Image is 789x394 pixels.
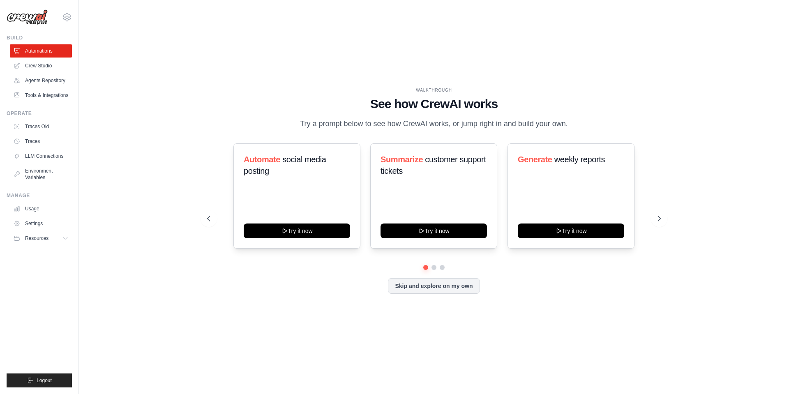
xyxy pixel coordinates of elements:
[10,135,72,148] a: Traces
[381,155,486,175] span: customer support tickets
[7,192,72,199] div: Manage
[244,155,326,175] span: social media posting
[518,155,552,164] span: Generate
[7,373,72,387] button: Logout
[10,59,72,72] a: Crew Studio
[25,235,48,242] span: Resources
[388,278,480,294] button: Skip and explore on my own
[10,120,72,133] a: Traces Old
[296,118,572,130] p: Try a prompt below to see how CrewAI works, or jump right in and build your own.
[381,155,423,164] span: Summarize
[10,232,72,245] button: Resources
[554,155,604,164] span: weekly reports
[381,223,487,238] button: Try it now
[10,202,72,215] a: Usage
[10,217,72,230] a: Settings
[7,9,48,25] img: Logo
[10,164,72,184] a: Environment Variables
[7,110,72,117] div: Operate
[10,74,72,87] a: Agents Repository
[10,89,72,102] a: Tools & Integrations
[244,223,350,238] button: Try it now
[518,223,624,238] button: Try it now
[244,155,280,164] span: Automate
[7,35,72,41] div: Build
[207,87,661,93] div: WALKTHROUGH
[10,44,72,58] a: Automations
[10,150,72,163] a: LLM Connections
[37,377,52,384] span: Logout
[207,97,661,111] h1: See how CrewAI works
